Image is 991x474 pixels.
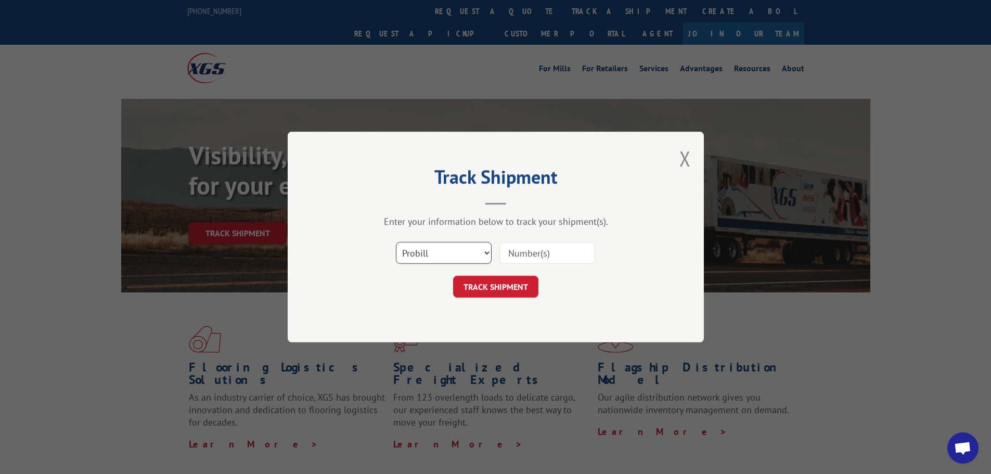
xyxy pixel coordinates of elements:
input: Number(s) [499,242,595,264]
h2: Track Shipment [340,170,652,189]
div: Enter your information below to track your shipment(s). [340,215,652,227]
button: TRACK SHIPMENT [453,276,538,298]
button: Close modal [679,145,691,172]
div: Open chat [947,432,979,464]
